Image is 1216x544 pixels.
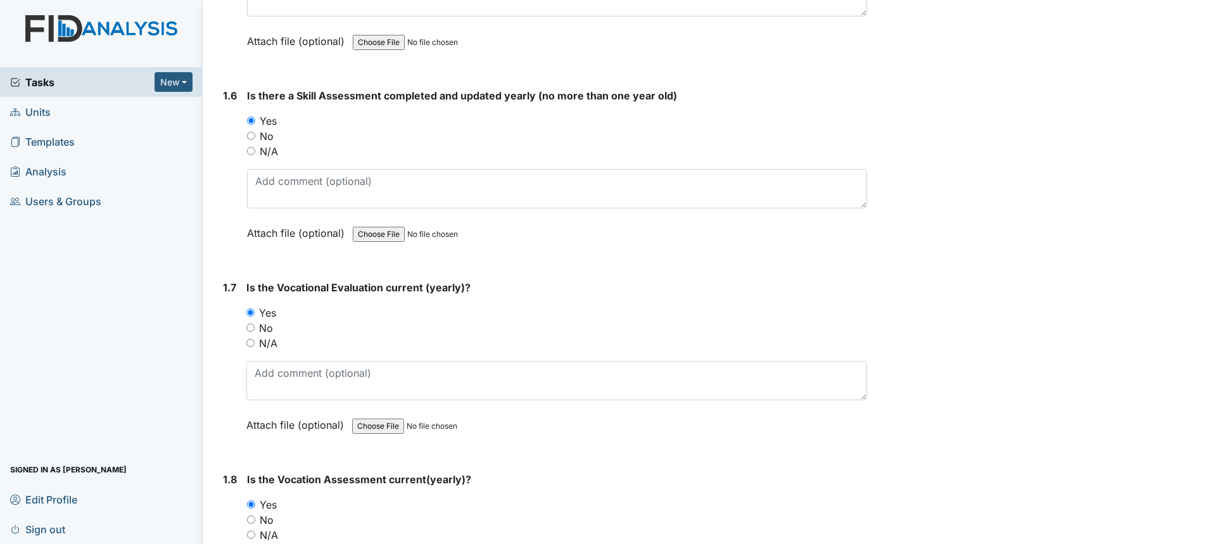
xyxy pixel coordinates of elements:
[247,27,350,49] label: Attach file (optional)
[260,528,278,543] label: N/A
[10,75,155,90] a: Tasks
[259,305,276,320] label: Yes
[223,280,236,295] label: 1.7
[246,324,255,332] input: No
[260,512,274,528] label: No
[247,531,255,539] input: N/A
[259,320,273,336] label: No
[260,113,277,129] label: Yes
[247,89,677,102] span: Is there a Skill Assessment completed and updated yearly (no more than one year old)
[259,336,277,351] label: N/A
[155,72,193,92] button: New
[247,117,255,125] input: Yes
[246,281,471,294] span: Is the Vocational Evaluation current (yearly)?
[247,473,471,486] span: Is the Vocation Assessment current(yearly)?
[10,161,66,181] span: Analysis
[10,191,101,211] span: Users & Groups
[223,472,237,487] label: 1.8
[10,132,75,151] span: Templates
[10,460,127,479] span: Signed in as [PERSON_NAME]
[260,497,277,512] label: Yes
[246,410,349,433] label: Attach file (optional)
[260,129,274,144] label: No
[10,490,77,509] span: Edit Profile
[247,147,255,155] input: N/A
[10,519,65,539] span: Sign out
[247,132,255,140] input: No
[247,500,255,509] input: Yes
[246,339,255,347] input: N/A
[260,144,278,159] label: N/A
[246,308,255,317] input: Yes
[247,218,350,241] label: Attach file (optional)
[10,102,51,122] span: Units
[247,516,255,524] input: No
[223,88,237,103] label: 1.6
